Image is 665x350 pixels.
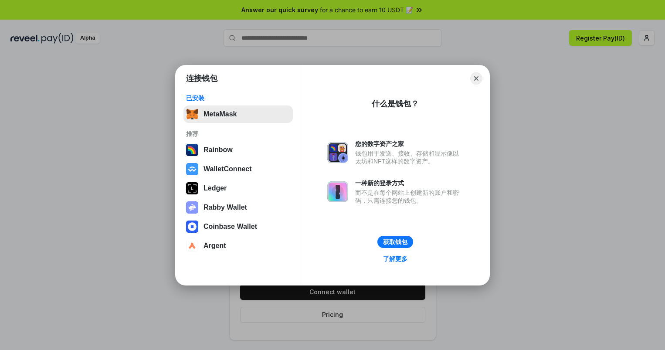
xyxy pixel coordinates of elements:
button: Ledger [183,180,293,197]
button: Coinbase Wallet [183,218,293,235]
div: 推荐 [186,130,290,138]
div: 什么是钱包？ [372,99,419,109]
div: Rainbow [204,146,233,154]
div: MetaMask [204,110,237,118]
button: Argent [183,237,293,255]
button: 获取钱包 [377,236,413,248]
img: svg+xml,%3Csvg%20width%3D%2228%22%20height%3D%2228%22%20viewBox%3D%220%200%2028%2028%22%20fill%3D... [186,163,198,175]
div: 一种新的登录方式 [355,179,463,187]
div: Coinbase Wallet [204,223,257,231]
h1: 连接钱包 [186,73,217,84]
a: 了解更多 [378,253,413,265]
div: 了解更多 [383,255,407,263]
div: 钱包用于发送、接收、存储和显示像以太坊和NFT这样的数字资产。 [355,150,463,165]
div: WalletConnect [204,165,252,173]
button: Close [470,72,482,85]
img: svg+xml,%3Csvg%20xmlns%3D%22http%3A%2F%2Fwww.w3.org%2F2000%2Fsvg%22%20fill%3D%22none%22%20viewBox... [186,201,198,214]
div: 已安装 [186,94,290,102]
img: svg+xml,%3Csvg%20width%3D%2228%22%20height%3D%2228%22%20viewBox%3D%220%200%2028%2028%22%20fill%3D... [186,240,198,252]
button: Rainbow [183,141,293,159]
img: svg+xml,%3Csvg%20xmlns%3D%22http%3A%2F%2Fwww.w3.org%2F2000%2Fsvg%22%20fill%3D%22none%22%20viewBox... [327,142,348,163]
button: MetaMask [183,105,293,123]
div: 而不是在每个网站上创建新的账户和密码，只需连接您的钱包。 [355,189,463,204]
div: Rabby Wallet [204,204,247,211]
div: Ledger [204,184,227,192]
img: svg+xml,%3Csvg%20xmlns%3D%22http%3A%2F%2Fwww.w3.org%2F2000%2Fsvg%22%20width%3D%2228%22%20height%3... [186,182,198,194]
img: svg+xml,%3Csvg%20xmlns%3D%22http%3A%2F%2Fwww.w3.org%2F2000%2Fsvg%22%20fill%3D%22none%22%20viewBox... [327,181,348,202]
div: 您的数字资产之家 [355,140,463,148]
button: WalletConnect [183,160,293,178]
button: Rabby Wallet [183,199,293,216]
div: 获取钱包 [383,238,407,246]
img: svg+xml,%3Csvg%20fill%3D%22none%22%20height%3D%2233%22%20viewBox%3D%220%200%2035%2033%22%20width%... [186,108,198,120]
div: Argent [204,242,226,250]
img: svg+xml,%3Csvg%20width%3D%2228%22%20height%3D%2228%22%20viewBox%3D%220%200%2028%2028%22%20fill%3D... [186,221,198,233]
img: svg+xml,%3Csvg%20width%3D%22120%22%20height%3D%22120%22%20viewBox%3D%220%200%20120%20120%22%20fil... [186,144,198,156]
